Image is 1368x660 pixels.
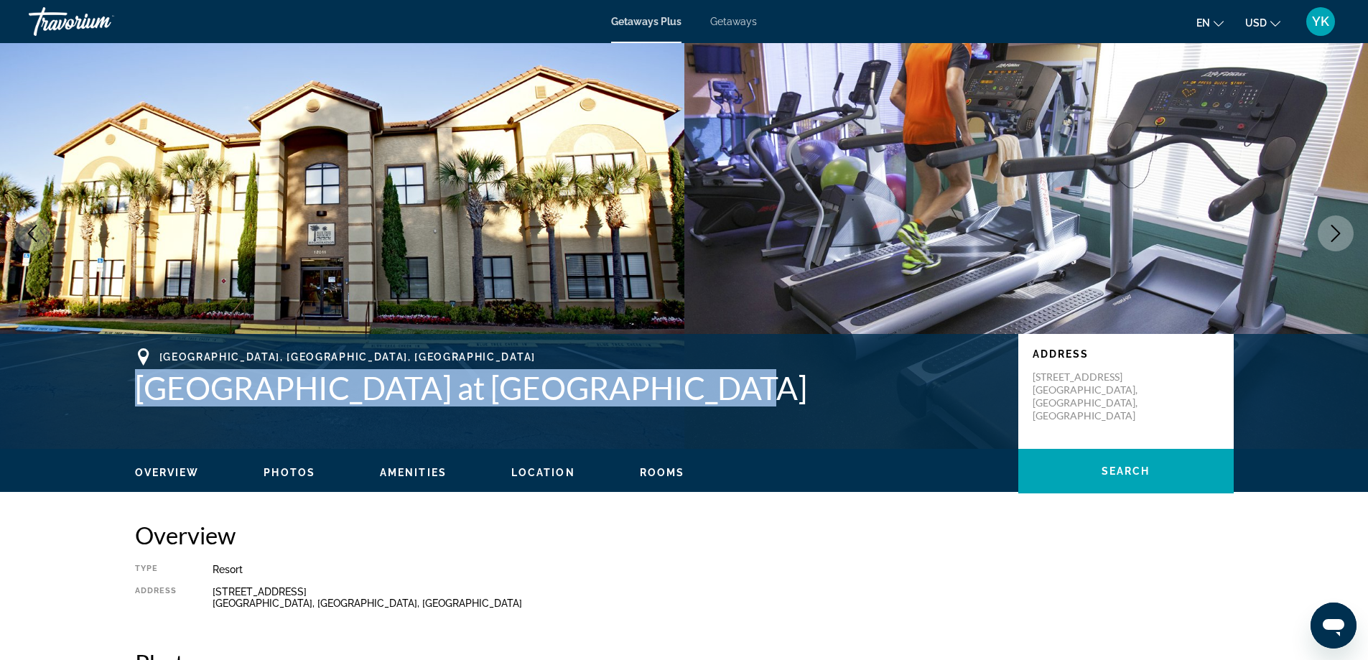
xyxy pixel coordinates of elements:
button: Previous image [14,215,50,251]
button: Overview [135,466,200,479]
iframe: Button to launch messaging window [1311,603,1357,649]
button: Next image [1318,215,1354,251]
button: Photos [264,466,315,479]
span: Location [511,467,575,478]
button: Change language [1196,12,1224,33]
button: Search [1018,449,1234,493]
span: en [1196,17,1210,29]
div: Resort [213,564,1233,575]
button: Location [511,466,575,479]
div: [STREET_ADDRESS] [GEOGRAPHIC_DATA], [GEOGRAPHIC_DATA], [GEOGRAPHIC_DATA] [213,586,1233,609]
span: [GEOGRAPHIC_DATA], [GEOGRAPHIC_DATA], [GEOGRAPHIC_DATA] [159,351,536,363]
h1: [GEOGRAPHIC_DATA] at [GEOGRAPHIC_DATA] [135,369,1004,406]
button: Amenities [380,466,447,479]
a: Getaways [710,16,757,27]
div: Type [135,564,177,575]
span: YK [1312,14,1329,29]
p: Address [1033,348,1219,360]
p: [STREET_ADDRESS] [GEOGRAPHIC_DATA], [GEOGRAPHIC_DATA], [GEOGRAPHIC_DATA] [1033,371,1148,422]
button: Change currency [1245,12,1280,33]
span: USD [1245,17,1267,29]
span: Overview [135,467,200,478]
span: Rooms [640,467,685,478]
a: Getaways Plus [611,16,681,27]
span: Photos [264,467,315,478]
span: Search [1102,465,1150,477]
button: Rooms [640,466,685,479]
h2: Overview [135,521,1234,549]
button: User Menu [1302,6,1339,37]
a: Travorium [29,3,172,40]
span: Amenities [380,467,447,478]
div: Address [135,586,177,609]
